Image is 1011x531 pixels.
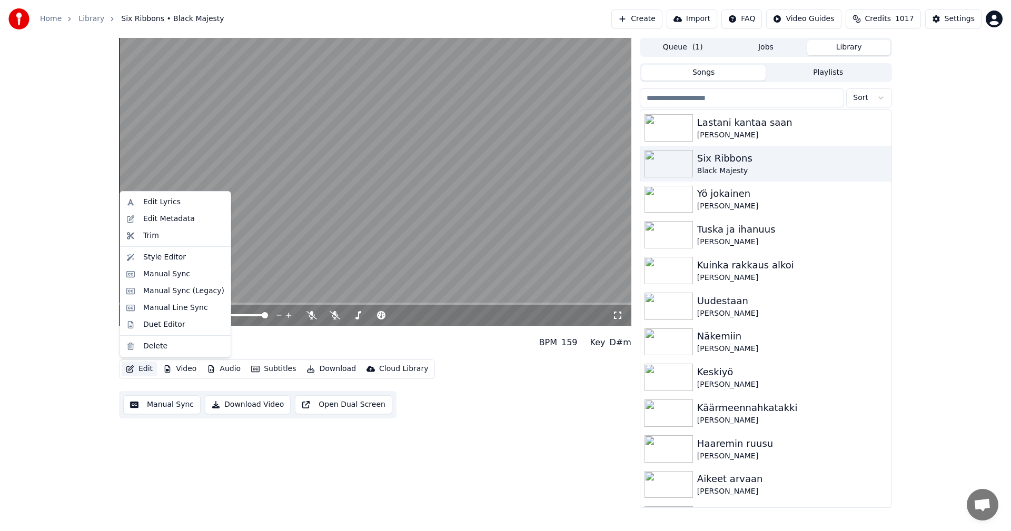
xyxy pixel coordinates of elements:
button: Create [611,9,662,28]
span: Sort [853,93,868,103]
div: [PERSON_NAME] [697,486,887,497]
div: Cloud Library [379,364,428,374]
button: FAQ [721,9,762,28]
button: Credits1017 [846,9,921,28]
div: Haaremin ruusu [697,436,887,451]
div: Manual Sync (Legacy) [143,286,224,296]
div: BPM [539,336,557,349]
div: Settings [945,14,975,24]
div: Delete [143,341,167,352]
div: [PERSON_NAME] [697,415,887,426]
div: Black Majesty [697,166,887,176]
a: Library [78,14,104,24]
div: Kuinka rakkaus alkoi [697,258,887,273]
button: Settings [925,9,982,28]
div: Trim [143,231,159,241]
button: Edit [122,362,157,376]
button: Songs [641,65,766,81]
span: Six Ribbons • Black Majesty [121,14,224,24]
div: Yö jokainen [697,186,887,201]
button: Audio [203,362,245,376]
div: Käärmeennahkatakki [697,400,887,415]
div: Six Ribbons [119,330,181,345]
span: Credits [865,14,891,24]
div: Uudestaan [697,294,887,308]
button: Subtitles [247,362,300,376]
div: Lastani kantaa saan [697,115,887,130]
div: [PERSON_NAME] [697,379,887,390]
button: Video Guides [766,9,841,28]
div: Manual Line Sync [143,303,208,313]
div: [PERSON_NAME] [697,130,887,141]
div: Six Ribbons [697,151,887,166]
button: Import [667,9,717,28]
div: Aikeet arvaan [697,472,887,486]
div: Näkemiin [697,329,887,344]
span: 1017 [895,14,914,24]
div: Key [590,336,606,349]
div: [PERSON_NAME] [697,273,887,283]
button: Queue [641,40,725,55]
div: Duet Editor [143,319,185,330]
div: 159 [561,336,578,349]
div: Black Majesty [119,345,181,355]
button: Jobs [725,40,808,55]
button: Open Dual Screen [295,395,392,414]
span: ( 1 ) [692,42,703,53]
button: Download Video [205,395,291,414]
div: D#m [610,336,631,349]
div: [PERSON_NAME] [697,308,887,319]
div: Keskiyö [697,365,887,379]
div: Edit Lyrics [143,197,181,207]
div: [PERSON_NAME] [697,237,887,247]
img: youka [8,8,29,29]
div: [PERSON_NAME] [697,201,887,212]
div: Manual Sync [143,269,190,279]
a: Avoin keskustelu [967,489,998,520]
nav: breadcrumb [40,14,224,24]
div: Edit Metadata [143,214,195,224]
button: Library [807,40,890,55]
div: Style Editor [143,252,186,263]
div: [PERSON_NAME] [697,451,887,462]
button: Download [302,362,360,376]
div: [PERSON_NAME] [697,344,887,354]
button: Playlists [766,65,890,81]
button: Manual Sync [123,395,201,414]
div: Tuska ja ihanuus [697,222,887,237]
button: Video [159,362,201,376]
a: Home [40,14,62,24]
